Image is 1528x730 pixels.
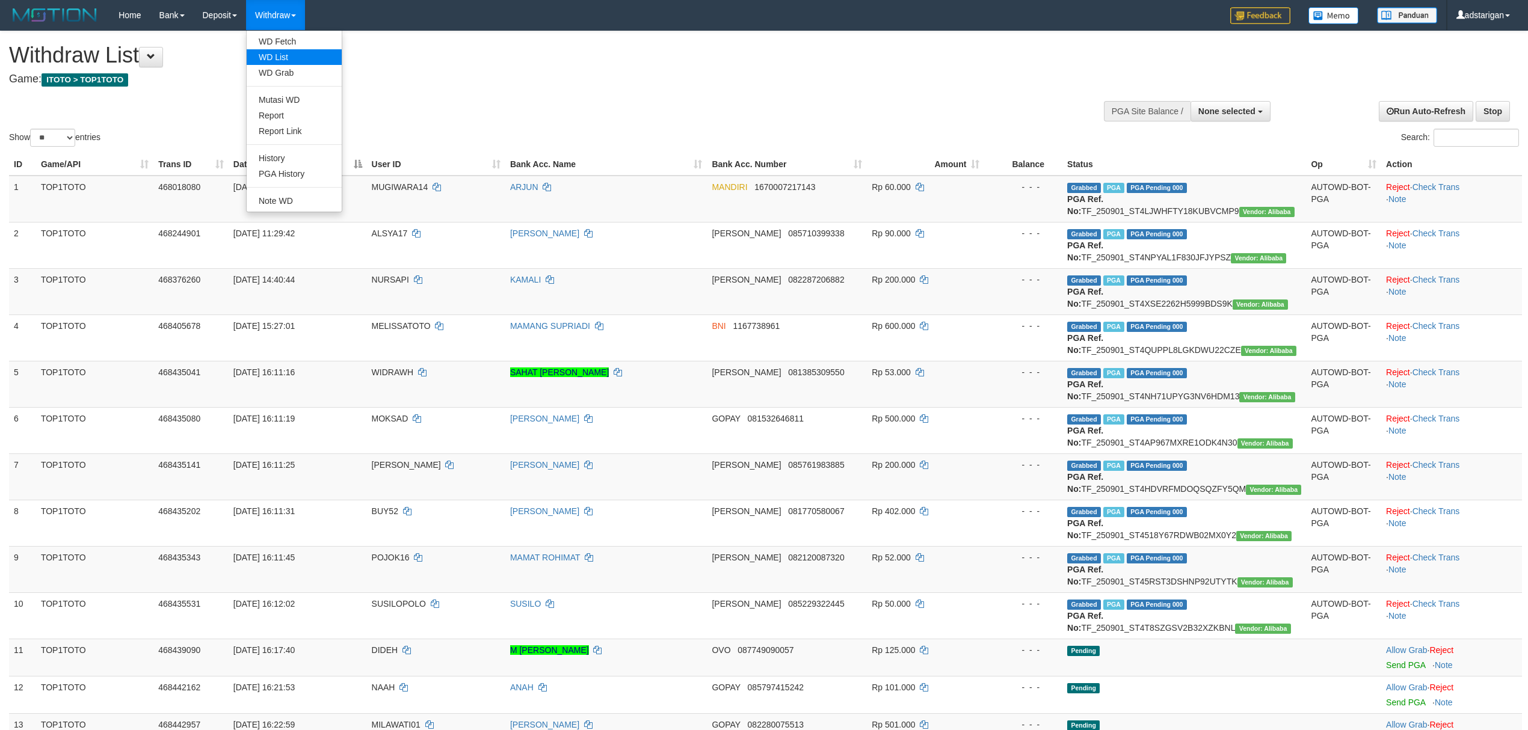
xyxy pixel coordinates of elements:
a: Check Trans [1412,275,1460,284]
th: Bank Acc. Name: activate to sort column ascending [505,153,707,176]
span: 468442957 [158,720,200,729]
a: Reject [1429,720,1453,729]
a: Check Trans [1412,599,1460,609]
a: Mutasi WD [247,92,342,108]
span: [DATE] 16:12:02 [233,599,295,609]
a: PGA History [247,166,342,182]
span: [PERSON_NAME] [372,460,441,470]
span: [PERSON_NAME] [712,599,781,609]
span: Rp 402.000 [872,506,915,516]
span: Copy 082280075513 to clipboard [748,720,804,729]
span: Marked by adsfajar [1103,414,1124,425]
a: [PERSON_NAME] [510,229,579,238]
a: Check Trans [1412,553,1460,562]
span: [DATE] 16:11:31 [233,506,295,516]
th: Game/API: activate to sort column ascending [36,153,153,176]
b: PGA Ref. No: [1067,472,1103,494]
span: PGA Pending [1127,461,1187,471]
b: PGA Ref. No: [1067,241,1103,262]
a: Report [247,108,342,123]
div: - - - [989,505,1058,517]
span: · [1386,682,1429,692]
td: TF_250901_ST4NH71UPYG3NV6HDM13 [1062,361,1306,407]
td: AUTOWD-BOT-PGA [1306,361,1381,407]
th: ID [9,153,36,176]
a: [PERSON_NAME] [510,414,579,423]
span: Copy 082120087320 to clipboard [788,553,844,562]
div: - - - [989,366,1058,378]
a: Reject [1429,682,1453,692]
span: Copy 085229322445 to clipboard [788,599,844,609]
span: GOPAY [712,414,740,423]
td: TOP1TOTO [36,314,153,361]
th: Amount: activate to sort column ascending [867,153,984,176]
td: AUTOWD-BOT-PGA [1306,453,1381,500]
a: Reject [1386,553,1410,562]
span: Copy 085710399338 to clipboard [788,229,844,238]
a: Note [1388,379,1406,389]
span: Copy 085797415242 to clipboard [748,682,804,692]
span: Rp 500.000 [872,414,915,423]
span: Vendor URL: https://settle4.1velocity.biz [1235,624,1290,634]
th: Trans ID: activate to sort column ascending [153,153,229,176]
span: Copy 1167738961 to clipboard [733,321,780,331]
h1: Withdraw List [9,43,1006,67]
td: AUTOWD-BOT-PGA [1306,500,1381,546]
span: Vendor URL: https://settle4.1velocity.biz [1237,438,1293,449]
span: Vendor URL: https://settle4.1velocity.biz [1246,485,1301,495]
b: PGA Ref. No: [1067,194,1103,216]
a: WD List [247,49,342,65]
td: 10 [9,592,36,639]
a: [PERSON_NAME] [510,460,579,470]
b: PGA Ref. No: [1067,333,1103,355]
a: Reject [1386,367,1410,377]
a: MAMAT ROHIMAT [510,553,580,562]
span: · [1386,720,1429,729]
label: Show entries [9,129,100,147]
a: Reject [1386,460,1410,470]
a: Note [1435,660,1453,670]
td: · · [1381,453,1522,500]
a: Check Trans [1412,229,1460,238]
td: TOP1TOTO [36,500,153,546]
span: Rp 200.000 [872,460,915,470]
a: Send PGA [1386,698,1425,707]
td: TOP1TOTO [36,176,153,222]
td: AUTOWD-BOT-PGA [1306,176,1381,222]
td: · · [1381,176,1522,222]
div: - - - [989,459,1058,471]
span: OVO [712,645,730,655]
span: Rp 60.000 [872,182,911,192]
span: [PERSON_NAME] [712,553,781,562]
span: Grabbed [1067,414,1101,425]
span: GOPAY [712,720,740,729]
b: PGA Ref. No: [1067,379,1103,401]
span: Copy 087749090057 to clipboard [738,645,793,655]
b: PGA Ref. No: [1067,565,1103,586]
td: TF_250901_ST4QUPPL8LGKDWU22CZE [1062,314,1306,361]
b: PGA Ref. No: [1067,426,1103,447]
span: Grabbed [1067,183,1101,193]
span: Marked by adsfajar [1103,553,1124,563]
span: Marked by adsGILANG [1103,229,1124,239]
td: 6 [9,407,36,453]
span: Vendor URL: https://settle4.1velocity.biz [1233,299,1288,310]
span: ALSYA17 [372,229,408,238]
td: AUTOWD-BOT-PGA [1306,546,1381,592]
a: Reject [1429,645,1453,655]
td: TOP1TOTO [36,361,153,407]
a: Note [1388,518,1406,528]
th: Status [1062,153,1306,176]
td: 2 [9,222,36,268]
span: MOKSAD [372,414,408,423]
a: Check Trans [1412,182,1460,192]
span: 468439090 [158,645,200,655]
span: Copy 081532646811 to clipboard [748,414,804,423]
span: [DATE] 16:11:16 [233,367,295,377]
div: - - - [989,681,1058,693]
span: MILAWATI01 [372,720,421,729]
b: PGA Ref. No: [1067,518,1103,540]
span: Marked by adsGILANG [1103,275,1124,286]
span: PGA Pending [1127,553,1187,563]
td: 11 [9,639,36,676]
